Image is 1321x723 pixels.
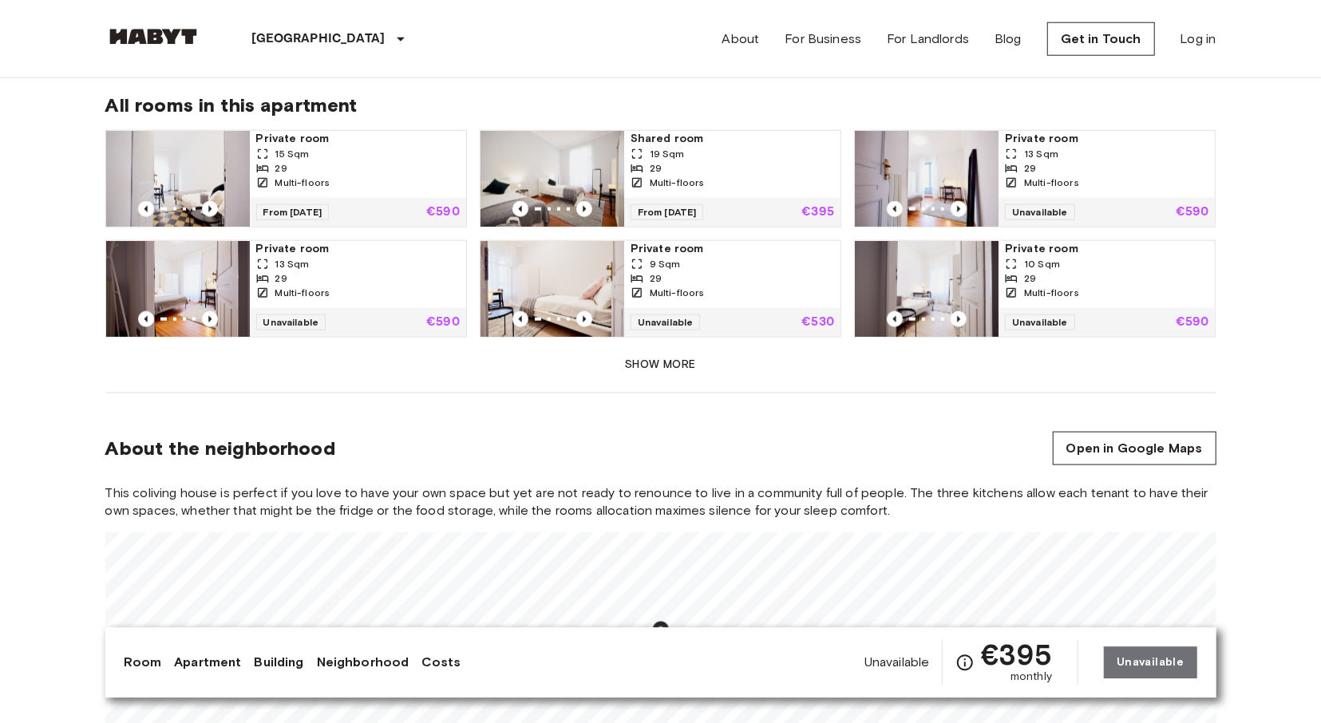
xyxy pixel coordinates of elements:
span: Multi-floors [1024,175,1079,189]
a: Neighborhood [317,653,409,672]
a: For Business [785,29,861,48]
span: Private room [1005,130,1208,146]
a: For Landlords [887,29,969,48]
span: Unavailable [631,314,701,330]
span: Unavailable [1005,203,1075,219]
span: Private room [1005,240,1208,256]
img: Marketing picture of unit IT-13-001-001-18H [106,130,250,226]
span: Unavailable [1005,314,1075,330]
a: Marketing picture of unit IT-13-001-001-26HPrevious imagePrevious imagePrivate room10 Sqm29Multi-... [854,239,1216,337]
img: Marketing picture of unit IT-13-001-001-27H [481,240,624,336]
a: Room [125,653,162,672]
img: Marketing picture of unit IT-13-001-001-28H [106,240,250,336]
span: Private room [256,240,460,256]
span: 29 [275,271,287,285]
svg: Check cost overview for full price breakdown. Please note that discounts apply to new joiners onl... [955,653,975,672]
span: Multi-floors [275,175,330,189]
span: Private room [256,130,460,146]
div: Map marker [647,618,674,651]
span: 29 [1024,160,1036,175]
span: €395 [981,640,1052,669]
a: Marketing picture of unit IT-13-001-001-28HPrevious imagePrevious imagePrivate room13 Sqm29Multi-... [105,239,467,337]
button: Show more [105,350,1216,379]
button: Previous image [138,200,154,216]
span: 13 Sqm [1024,146,1058,160]
span: Unavailable [864,654,930,671]
span: 9 Sqm [650,256,681,271]
button: Previous image [202,310,218,326]
img: Marketing picture of unit IT-13-001-001-26H [855,240,999,336]
a: Building [254,653,303,672]
button: Previous image [887,200,903,216]
button: Previous image [576,200,592,216]
span: Multi-floors [275,285,330,299]
span: monthly [1011,669,1052,685]
p: €590 [426,205,460,218]
a: Marketing picture of unit IT-13-001-001-18HPrevious imagePrevious imagePrivate room15 Sqm29Multi-... [105,129,467,227]
span: All rooms in this apartment [105,93,1216,117]
span: Multi-floors [650,285,705,299]
span: This coliving house is perfect if you love to have your own space but yet are not ready to renoun... [105,484,1216,519]
a: Marketing picture of unit IT-13-001-001-23HPrevious imagePrevious imageShared room19 Sqm29Multi-f... [480,129,841,227]
a: Marketing picture of unit IT-13-001-001-29HPrevious imagePrevious imagePrivate room13 Sqm29Multi-... [854,129,1216,227]
button: Previous image [512,200,528,216]
p: €590 [426,315,460,328]
button: Previous image [951,310,967,326]
p: €590 [1176,315,1209,328]
span: Private room [631,240,834,256]
a: Apartment [174,653,241,672]
button: Previous image [512,310,528,326]
img: Habyt [105,28,201,44]
span: From [DATE] [631,203,704,219]
a: Log in [1181,29,1216,48]
img: Marketing picture of unit IT-13-001-001-23H [481,130,624,226]
a: Get in Touch [1047,22,1155,55]
p: €590 [1176,205,1209,218]
a: Open in Google Maps [1053,431,1216,464]
span: Unavailable [256,314,326,330]
a: About [722,29,760,48]
span: About the neighborhood [105,436,335,460]
p: €395 [802,205,835,218]
a: Blog [995,29,1022,48]
span: 29 [650,160,662,175]
span: Multi-floors [1024,285,1079,299]
button: Previous image [576,310,592,326]
span: 19 Sqm [650,146,685,160]
button: Previous image [951,200,967,216]
span: 29 [650,271,662,285]
span: 29 [1024,271,1036,285]
span: Shared room [631,130,834,146]
img: Marketing picture of unit IT-13-001-001-29H [855,130,999,226]
span: 13 Sqm [275,256,310,271]
button: Previous image [138,310,154,326]
span: Multi-floors [650,175,705,189]
a: Costs [421,653,461,672]
a: Marketing picture of unit IT-13-001-001-27HPrevious imagePrevious imagePrivate room9 Sqm29Multi-f... [480,239,841,337]
span: 15 Sqm [275,146,310,160]
span: 29 [275,160,287,175]
span: From [DATE] [256,203,330,219]
span: 10 Sqm [1024,256,1060,271]
button: Previous image [202,200,218,216]
p: [GEOGRAPHIC_DATA] [252,29,386,48]
button: Previous image [887,310,903,326]
p: €530 [802,315,835,328]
